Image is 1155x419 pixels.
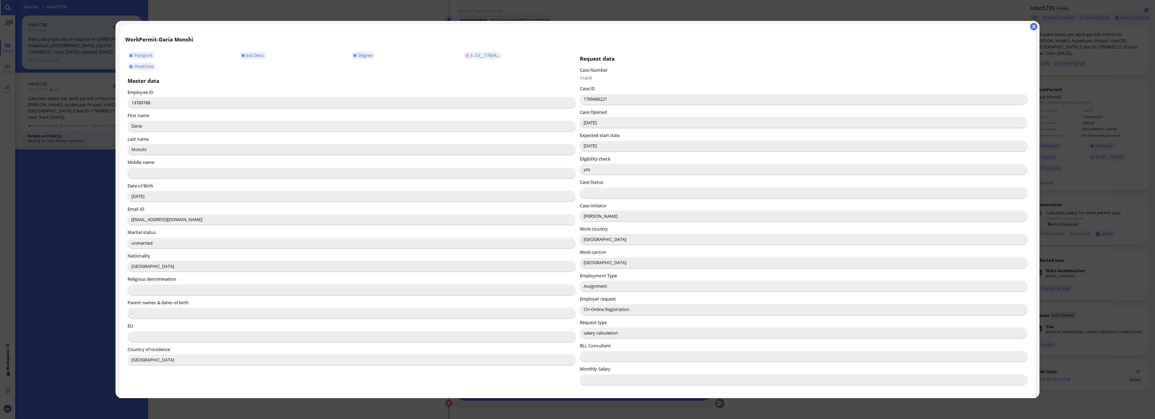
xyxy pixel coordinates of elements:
[5,19,244,34] p: I hope this message finds you well. I'm writing to let you know that your requested salary calcul...
[5,7,244,226] body: Rich Text Area. Press ALT-0 for help.
[125,36,1029,43] h3: -
[580,67,607,73] label: Case Number
[5,7,244,14] p: Dear Accenture,
[580,366,611,372] label: Monthly Salary
[159,36,173,43] span: Daria
[128,77,575,84] h3: Master data
[19,118,244,125] li: Cannot verify if CV is in tabular form due to unsupported format
[358,52,373,58] span: Degree
[128,136,149,142] label: Last name
[580,55,1028,62] h3: Request data
[580,156,610,162] label: Eligibility check
[125,36,157,43] span: WorkPermit
[580,75,698,81] a: 11419
[128,63,156,70] a: OneDrive
[134,52,153,58] span: Passport
[580,273,617,279] label: Employment Type
[128,253,150,259] label: Nationality
[128,89,153,95] label: Employee ID
[5,40,229,53] strong: 7491 CHF
[352,52,374,59] a: Degree
[580,226,608,232] label: Work country
[128,112,149,118] label: First name
[128,346,170,352] label: Country of residence
[580,85,595,92] label: Case ID
[580,249,606,255] label: Work canton
[580,319,607,325] label: Request type
[246,52,264,58] span: Job Desc.
[19,78,244,86] li: Missing Employment Confirmation Letter (ECL)
[128,323,133,329] label: EU
[580,203,607,209] label: Case Initiator
[580,109,607,115] label: Case Opened
[5,39,244,54] p: The p25 monthly salary for 40.0 hours per week in [GEOGRAPHIC_DATA] ([GEOGRAPHIC_DATA]) is (Salar...
[580,343,611,349] label: BLL Consultant
[19,110,244,118] li: Cannot verify CV title matches with "Analyst" title in Job Description
[580,296,616,302] label: Employer request
[128,300,189,306] label: Parent names & dates of birth
[128,52,155,59] a: Passport
[580,179,603,185] label: Case Status
[128,229,156,235] label: Marital status
[19,86,244,93] li: CV is in unsupported format (.pptx) - needs supported format
[239,52,266,59] a: Job Desc.
[174,36,194,43] span: Monshi
[128,276,176,282] label: Religious denomination
[580,132,620,138] label: Expected start date
[128,183,154,189] label: Date of Birth
[128,159,154,165] label: Middle name
[5,60,28,65] strong: Heads-up:
[5,67,37,72] strong: Critical issues
[470,52,499,58] span: 3. CV__17604...
[463,52,501,59] a: 3. CV__17604...
[128,206,144,212] label: Email ID
[5,99,49,105] strong: Important warnings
